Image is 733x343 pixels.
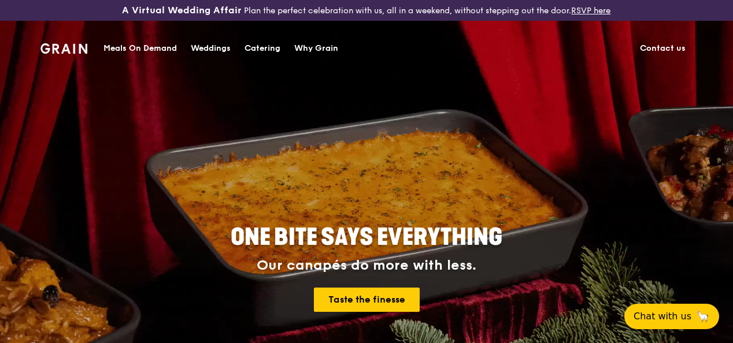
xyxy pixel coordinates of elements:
[158,258,575,274] div: Our canapés do more with less.
[294,31,338,66] div: Why Grain
[40,30,87,65] a: GrainGrain
[231,223,502,251] span: ONE BITE SAYS EVERYTHING
[633,31,693,66] a: Contact us
[696,310,710,323] span: 🦙
[103,31,177,66] div: Meals On Demand
[122,5,242,16] h3: A Virtual Wedding Affair
[571,6,610,16] a: RSVP here
[191,31,231,66] div: Weddings
[634,310,691,323] span: Chat with us
[184,31,238,66] a: Weddings
[40,43,87,54] img: Grain
[245,31,280,66] div: Catering
[624,304,719,329] button: Chat with us🦙
[314,288,420,312] a: Taste the finesse
[287,31,345,66] a: Why Grain
[122,5,610,16] div: Plan the perfect celebration with us, all in a weekend, without stepping out the door.
[238,31,287,66] a: Catering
